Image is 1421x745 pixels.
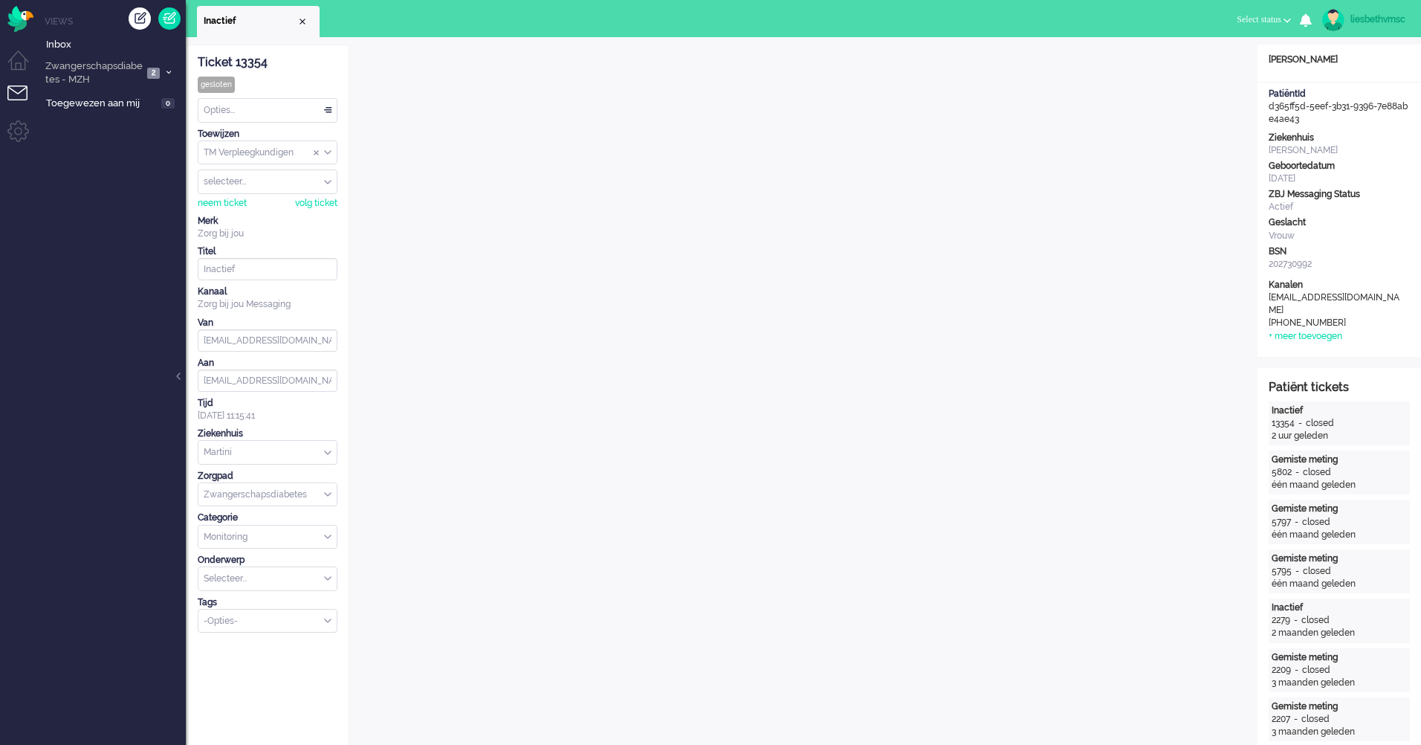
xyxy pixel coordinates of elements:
span: 0 [161,98,175,109]
div: PatiëntId [1269,88,1410,100]
a: Omnidesk [7,10,33,21]
div: één maand geleden [1272,479,1407,491]
div: closed [1303,565,1331,578]
div: - [1295,417,1306,430]
div: gesloten [198,77,235,93]
div: [PERSON_NAME] [1269,144,1410,157]
div: BSN [1269,245,1410,258]
div: Ticket 13354 [198,54,337,71]
span: 2 [147,68,160,79]
div: 3 maanden geleden [1272,677,1407,689]
li: Views [45,15,186,28]
div: Zorg bij jou [198,228,337,240]
div: 2279 [1272,614,1290,627]
div: Creëer ticket [129,7,151,30]
img: flow_omnibird.svg [7,6,33,32]
div: Tags [198,596,337,609]
div: - [1292,565,1303,578]
div: Aan [198,357,337,370]
div: [PHONE_NUMBER] [1269,317,1402,329]
div: volg ticket [295,197,337,210]
span: Inactief [204,15,297,28]
span: Select status [1237,14,1281,25]
div: 13354 [1272,417,1295,430]
div: Actief [1269,201,1410,213]
div: Zorg bij jou Messaging [198,298,337,311]
div: Gemiste meting [1272,651,1407,664]
a: liesbethvmsc [1319,9,1406,31]
div: closed [1302,664,1330,677]
div: Inactief [1272,404,1407,417]
a: Toegewezen aan mij 0 [43,94,186,111]
div: 3 maanden geleden [1272,726,1407,738]
div: [EMAIL_ADDRESS][DOMAIN_NAME] [1269,291,1402,317]
div: - [1290,614,1301,627]
div: [PERSON_NAME] [1257,54,1421,66]
div: Merk [198,215,337,228]
span: Inbox [46,38,186,52]
div: 2 uur geleden [1272,430,1407,442]
div: Onderwerp [198,554,337,567]
div: Categorie [198,512,337,524]
div: closed [1301,614,1330,627]
li: Tickets menu [7,86,41,119]
img: avatar [1322,9,1344,31]
div: 5795 [1272,565,1292,578]
li: 13354 [197,6,320,37]
div: Vrouw [1269,230,1410,242]
a: Inbox [43,36,186,52]
div: Patiënt tickets [1269,379,1410,396]
div: [DATE] [1269,172,1410,185]
div: Select Tags [198,609,337,633]
div: Gemiste meting [1272,552,1407,565]
div: 202730992 [1269,258,1410,271]
div: één maand geleden [1272,578,1407,590]
div: 5797 [1272,516,1291,529]
div: 2207 [1272,713,1290,726]
div: closed [1302,516,1330,529]
div: Close tab [297,16,308,28]
div: 2 maanden geleden [1272,627,1407,639]
div: Zorgpad [198,470,337,483]
div: Ziekenhuis [1269,132,1410,144]
div: - [1292,466,1303,479]
a: Quick Ticket [158,7,181,30]
div: Titel [198,245,337,258]
li: Admin menu [7,120,41,154]
div: 5802 [1272,466,1292,479]
div: Van [198,317,337,329]
div: + meer toevoegen [1269,330,1342,343]
li: Dashboard menu [7,51,41,84]
div: - [1291,664,1302,677]
li: Select status [1228,4,1300,37]
div: ZBJ Messaging Status [1269,188,1410,201]
div: Geslacht [1269,216,1410,229]
div: closed [1306,417,1334,430]
div: Gemiste meting [1272,454,1407,466]
div: Kanalen [1269,279,1410,291]
div: Gemiste meting [1272,700,1407,713]
div: closed [1303,466,1331,479]
div: Geboortedatum [1269,160,1410,172]
div: d365ff5d-5eef-3b31-9396-7e88abe4ae43 [1257,88,1421,126]
div: - [1290,713,1301,726]
div: - [1291,516,1302,529]
div: Ziekenhuis [198,428,337,440]
div: liesbethvmsc [1350,12,1406,27]
span: Toegewezen aan mij [46,97,157,111]
div: Assign Group [198,141,337,165]
div: [DATE] 11:15:41 [198,397,337,422]
div: neem ticket [198,197,247,210]
div: Gemiste meting [1272,503,1407,515]
div: één maand geleden [1272,529,1407,541]
div: Inactief [1272,602,1407,614]
div: Assign User [198,170,337,194]
span: Zwangerschapsdiabetes - MZH [43,59,143,87]
button: Select status [1228,9,1300,30]
div: Tijd [198,397,337,410]
div: closed [1301,713,1330,726]
div: 2209 [1272,664,1291,677]
div: Kanaal [198,286,337,298]
div: Toewijzen [198,128,337,141]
